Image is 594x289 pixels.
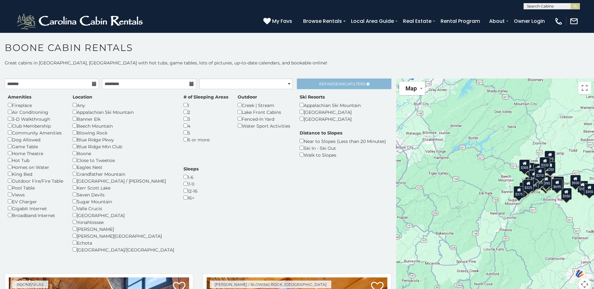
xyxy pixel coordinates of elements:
a: Boone/Vilas [12,281,48,288]
a: Local Area Guide [348,16,397,27]
div: [GEOGRAPHIC_DATA] [300,115,361,122]
div: Near to Slopes (Less than 20 Minutes) [300,138,386,144]
div: Yonahlossee [73,219,174,226]
div: Creek | Stream [238,102,290,109]
div: Valle Crucis [73,205,174,212]
label: Ski Resorts [300,94,325,100]
span: My Favs [272,17,292,25]
div: $320 [540,157,550,169]
button: Change map style [399,82,425,95]
div: Broadband Internet [8,212,63,219]
img: mail-regular-white.png [570,17,578,26]
div: 3-D Walkthrough [8,115,63,122]
div: Gigabit Internet [8,205,63,212]
div: Beech Mountain [73,122,174,129]
div: Game Table [8,143,63,150]
div: Fenced-In Yard [238,115,290,122]
span: Search [334,82,350,86]
div: 7-11 [183,180,199,187]
div: $395 [528,177,539,189]
div: Ski In - Ski Out [300,144,386,151]
a: [PERSON_NAME] / Blowing Rock, [GEOGRAPHIC_DATA] [210,281,331,288]
div: $355 [577,181,588,193]
div: $250 [545,161,555,173]
div: Lake Front Cabins [238,109,290,115]
div: 6 or more [183,136,228,143]
div: $305 [519,160,530,171]
div: Club Membership [8,122,63,129]
label: Amenities [8,94,31,100]
div: Community Amenities [8,129,63,136]
div: [GEOGRAPHIC_DATA] [73,212,174,219]
div: Pool Table [8,184,63,191]
div: Seven Devils [73,191,174,198]
div: Kerr Scott Lake [73,184,174,191]
div: Close to Tweetsie [73,157,174,164]
div: [GEOGRAPHIC_DATA] / [PERSON_NAME] [73,177,174,184]
div: [GEOGRAPHIC_DATA] [300,109,361,115]
label: Distance to Slopes [300,130,342,136]
div: Banner Elk [73,115,174,122]
div: 16+ [183,194,199,201]
div: Hot Tub [8,157,63,164]
div: $930 [570,175,581,187]
a: Real Estate [400,16,435,27]
div: Dog Allowed [8,136,63,143]
div: King Bed [8,170,63,177]
div: Walk to Slopes [300,151,386,158]
a: About [486,16,508,27]
label: Outdoor [238,94,257,100]
div: 2 [183,109,228,115]
div: $210 [535,167,545,179]
label: # of Sleeping Areas [183,94,228,100]
label: Sleeps [183,166,199,172]
img: svg+xml;base64,PHN2ZyB3aWR0aD0iNDQiIGhlaWdodD0iNDQiIHZpZXdCb3g9IjAgMCA0NCA0NCIgZmlsbD0ibm9uZSIgeG... [574,268,585,280]
div: $350 [561,188,572,200]
div: Sugar Mountain [73,198,174,205]
span: Map [405,85,417,92]
div: $380 [553,176,564,188]
div: Views [8,191,63,198]
img: phone-regular-white.png [554,17,563,26]
div: Appalachian Ski Mountain [300,102,361,109]
div: Home Theatre [8,150,63,157]
div: $325 [523,180,534,191]
div: [PERSON_NAME] [73,226,174,232]
div: Fireplace [8,102,63,109]
div: Blue Ridge Pkwy [73,136,174,143]
button: Toggle fullscreen view [578,82,591,94]
a: Rental Program [437,16,483,27]
div: $395 [541,175,551,187]
div: 3 [183,115,228,122]
span: Refine Filters [319,82,365,86]
div: $565 [533,164,544,175]
div: Blowing Rock [73,129,174,136]
label: Location [73,94,92,100]
div: Air Conditioning [8,109,63,115]
div: 1-6 [183,174,199,180]
img: White-1-2.png [16,12,146,31]
div: $375 [514,186,524,198]
div: Any [73,102,174,109]
div: 5 [183,129,228,136]
a: Browse Rentals [300,16,345,27]
div: EV Charger [8,198,63,205]
div: 1 [183,102,228,109]
div: $525 [545,151,555,163]
div: Grandfather Mountain [73,170,174,177]
div: Outdoor Fire/Fire Table [8,177,63,184]
div: Water Sport Activities [238,122,290,129]
a: Owner Login [511,16,548,27]
div: Homes on Water [8,164,63,170]
div: [PERSON_NAME][GEOGRAPHIC_DATA] [73,232,174,239]
div: Boone [73,150,174,157]
div: Eagles Nest [73,164,174,170]
div: Echota [73,239,174,246]
div: 12-16 [183,187,199,194]
div: [GEOGRAPHIC_DATA]/[GEOGRAPHIC_DATA] [73,246,174,253]
div: 4 [183,122,228,129]
div: Appalachian Ski Mountain [73,109,174,115]
a: My Favs [263,17,294,25]
a: RefineSearchFilters [297,79,391,89]
div: $695 [552,179,562,190]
